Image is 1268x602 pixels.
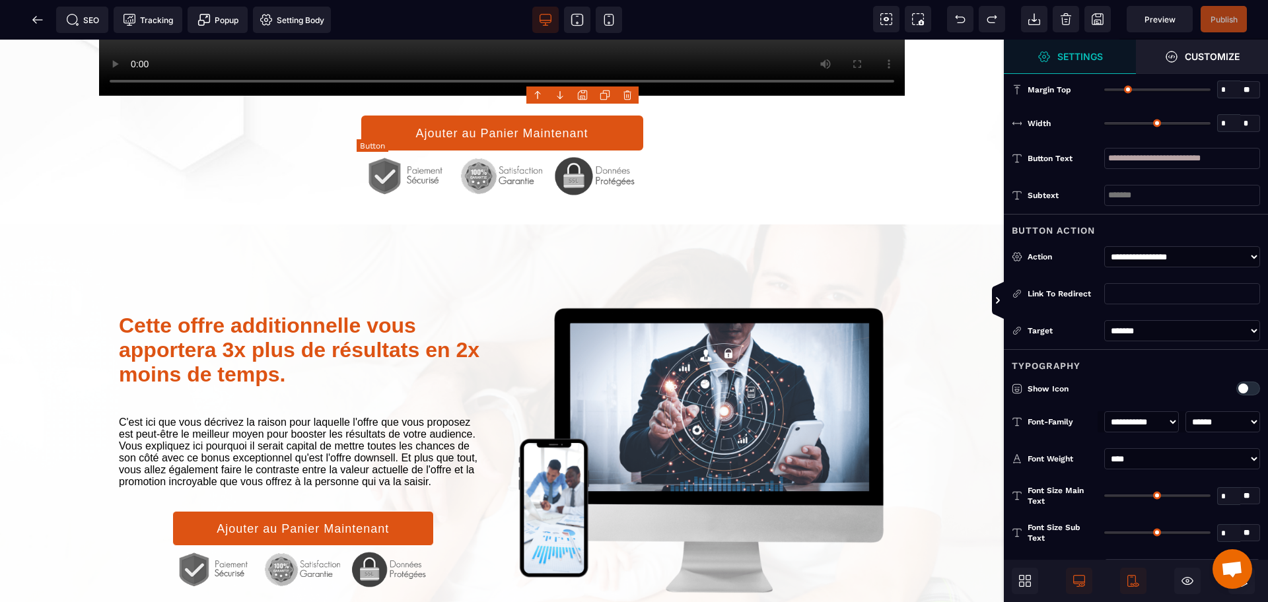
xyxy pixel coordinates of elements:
[1201,6,1247,32] span: Save
[517,267,886,554] img: 277_qss.png
[596,7,622,33] span: View mobile
[188,7,248,33] span: Create Alert Modal
[197,13,238,26] span: Popup
[1145,15,1176,24] span: Preview
[1028,452,1098,465] div: Font Weight
[66,13,99,26] span: SEO
[873,6,899,32] span: View components
[361,111,643,162] img: 279_paiement_s%C3%A9curis%C3%A9.png
[1028,485,1098,506] span: Font Size Main Text
[1012,568,1038,594] span: Open Blocks
[1012,287,1098,300] div: Link to redirect
[1066,568,1092,594] span: Is Show Desktop
[532,7,559,33] span: View desktop
[119,267,487,354] h1: Cette offre additionnelle vous apportera 3x plus de résultats en 2x moins de temps.
[260,13,324,26] span: Setting Body
[1012,382,1177,395] p: Show Icon
[905,6,931,32] span: Screenshot
[114,7,182,33] span: Tracking code
[564,7,590,33] span: View tablet
[1028,522,1098,543] span: Font Size Sub Text
[1185,51,1240,61] strong: Customize
[172,506,434,554] img: 279_paiement_s%C3%A9curis%C3%A9.png
[1174,568,1201,594] span: Cmd Hidden Block
[1136,40,1268,74] span: Open Style Manager
[1004,281,1017,321] span: Toggle Views
[119,374,487,451] text: C'est ici que vous décrivez la raison pour laquelle l'offre que vous proposez est peut-être le me...
[1004,40,1136,74] span: Open Style Manager
[1120,568,1146,594] span: Is Show Mobile
[1057,51,1103,61] strong: Settings
[1021,6,1047,32] span: Open Import Webpage
[1211,15,1238,24] span: Publish
[1028,189,1098,202] div: Subtext
[1084,6,1111,32] span: Save
[56,7,108,33] span: Seo meta data
[361,76,643,111] button: Ajouter au Panier Maintenant
[1028,118,1051,129] span: Width
[253,7,331,33] span: Favicon
[24,7,51,33] span: Back
[1213,549,1252,589] div: Mở cuộc trò chuyện
[1053,6,1079,32] span: Clear
[947,6,973,32] span: Undo
[1028,84,1071,95] span: Margin Top
[1028,250,1098,263] div: Action
[979,6,1005,32] span: Redo
[1127,6,1193,32] span: Preview
[1004,214,1268,238] div: Button Action
[172,471,434,506] button: Ajouter au Panier Maintenant
[1028,152,1098,165] div: Button Text
[123,13,173,26] span: Tracking
[1012,324,1098,337] div: Target
[1028,415,1098,428] div: Font-Family
[1004,349,1268,374] div: Typography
